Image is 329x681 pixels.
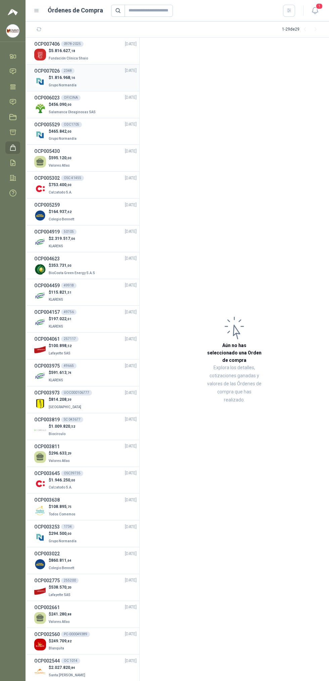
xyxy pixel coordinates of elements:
[125,282,137,289] span: [DATE]
[49,530,78,537] p: $
[49,83,77,87] span: Grupo Normandía
[66,532,72,536] span: ,00
[282,24,321,35] div: 1 - 29 de 29
[34,416,60,423] h3: OCP003819
[51,129,72,134] span: 465.842
[125,309,137,315] span: [DATE]
[51,263,72,268] span: 353.731
[34,102,46,114] img: Company Logo
[207,364,262,404] p: Explora los detalles, cotizaciones ganadas y valores de las Órdenes de compra que has realizado.
[34,174,60,182] h3: OCP005302
[70,425,75,428] span: ,52
[49,423,75,430] p: $
[51,558,72,563] span: 860.811
[49,56,88,60] span: Fundación Clínica Shaio
[34,282,137,303] a: OCP00445949918[DATE] Company Logo$115.821,51KLARENS
[125,658,137,664] span: [DATE]
[49,485,72,489] span: Calzatodo S.A.
[51,424,75,429] span: 1.009.820
[8,8,18,16] img: Logo peakr
[125,148,137,155] span: [DATE]
[61,229,77,235] div: 50105
[34,639,46,650] img: Company Logo
[125,255,137,262] span: [DATE]
[125,551,137,557] span: [DATE]
[34,40,60,48] h3: OCP007406
[34,416,137,437] a: OCP003819SC 043677[DATE] Company Logo$1.009.820,52Biocirculo
[125,390,137,396] span: [DATE]
[49,351,70,355] span: Lafayette SAS
[34,255,137,276] a: OCP004623[DATE] Company Logo$353.731,00BioCosta Green Energy S.A.S
[6,25,19,37] img: Company Logo
[49,673,85,677] span: Santa [PERSON_NAME]
[125,497,137,503] span: [DATE]
[49,504,77,510] p: $
[34,523,137,544] a: OCP0032531734[DATE] Company Logo$294.500,00Grupo Normandía
[34,335,60,343] h3: OCP004061
[34,121,137,142] a: OCP005529ODC1705[DATE] Company Logo$465.842,00Grupo Normandía
[66,317,72,321] span: ,01
[49,584,72,591] p: $
[51,585,72,590] span: 538.570
[66,505,72,509] span: ,75
[61,471,83,476] div: OSC39735
[34,585,46,597] img: Company Logo
[34,308,137,330] a: OCP00415749756[DATE] Company Logo$197.022,01KLARENS
[125,228,137,235] span: [DATE]
[49,236,75,242] p: $
[34,470,60,477] h3: OCP003645
[66,156,72,160] span: ,00
[125,121,137,128] span: [DATE]
[34,478,46,490] img: Company Logo
[34,577,60,584] h3: OCP002775
[49,405,81,409] span: [GEOGRAPHIC_DATA]
[49,638,72,644] p: $
[34,94,60,101] h3: OCP006023
[51,639,72,643] span: 249.709
[49,289,72,296] p: $
[34,496,137,517] a: OCP003638[DATE] Company Logo$108.895,75Todos Comemos
[49,378,63,382] span: KLARENS
[34,147,137,169] a: OCP005430[DATE] $595.120,00Valores Atlas
[34,631,137,652] a: OCP002560PC-000049389[DATE] Company Logo$249.709,82Blanquita
[66,210,72,214] span: ,62
[61,632,90,637] div: PC-000049389
[51,612,72,616] span: 241.280
[48,6,103,15] h1: Órdenes de Compra
[34,577,137,598] a: OCP002775255200[DATE] Company Logo$538.570,20Lafayette SAS
[61,658,80,664] div: OC 1014
[61,41,84,47] div: 0978-2025
[34,228,137,249] a: OCP00491950105[DATE] Company Logo$2.319.517,06KLARENS
[125,416,137,423] span: [DATE]
[49,217,74,221] span: Colegio Bennett
[316,3,323,9] span: 1
[34,201,60,209] h3: OCP005259
[51,531,72,536] span: 294.500
[34,604,60,611] h3: OCP002661
[34,443,60,450] h3: OCP003811
[61,95,81,100] div: OFICINA
[49,539,77,543] span: Grupo Normandía
[34,631,60,638] h3: OCP002560
[51,236,75,241] span: 2.319.517
[125,68,137,74] span: [DATE]
[66,103,72,107] span: ,00
[49,75,78,81] p: $
[61,417,83,422] div: SC 043677
[125,524,137,530] span: [DATE]
[34,335,137,356] a: OCP004061257117[DATE] Company Logo$100.898,52Lafayette SAS
[125,631,137,637] span: [DATE]
[34,147,60,155] h3: OCP005430
[49,370,72,376] p: $
[34,523,60,530] h3: OCP003253
[49,164,70,167] span: Valores Atlas
[51,102,72,107] span: 456.090
[70,237,75,241] span: ,06
[66,586,72,589] span: ,20
[51,209,72,214] span: 164.937
[49,262,96,269] p: $
[51,75,75,80] span: 1.816.968
[61,336,79,342] div: 257117
[51,48,75,53] span: 5.816.627
[49,396,83,403] p: $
